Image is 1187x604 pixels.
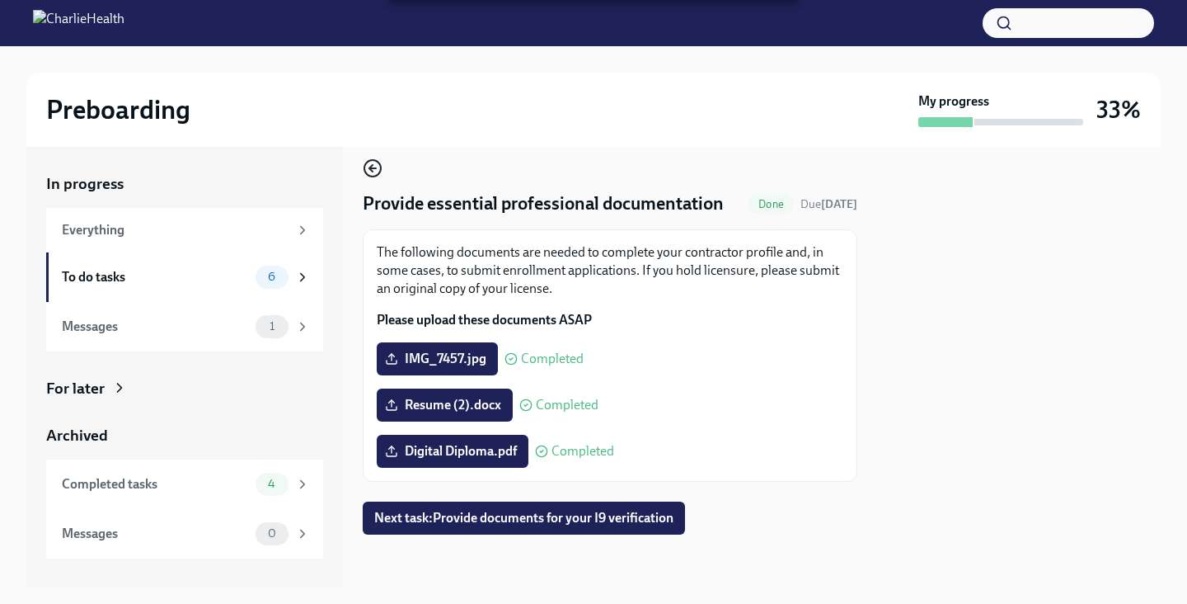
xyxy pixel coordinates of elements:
[46,460,323,509] a: Completed tasks4
[918,92,989,111] strong: My progress
[62,268,249,286] div: To do tasks
[377,243,843,298] p: The following documents are needed to complete your contractor profile and, in some cases, to sub...
[374,510,673,526] span: Next task : Provide documents for your I9 verification
[388,351,486,367] span: IMG_7457.jpg
[800,197,857,211] span: Due
[388,443,517,460] span: Digital Diploma.pdf
[46,93,190,126] h2: Preboarding
[1096,95,1141,125] h3: 33%
[258,527,286,540] span: 0
[46,173,323,195] a: In progress
[260,320,284,333] span: 1
[258,478,285,490] span: 4
[62,221,289,239] div: Everything
[377,312,592,328] strong: Please upload these documents ASAP
[377,389,513,422] label: Resume (2).docx
[800,196,857,212] span: September 3rd, 2025 09:00
[46,302,323,352] a: Messages1
[377,342,498,375] label: IMG_7457.jpg
[33,10,124,36] img: CharlieHealth
[521,352,584,366] span: Completed
[536,399,598,412] span: Completed
[46,208,323,252] a: Everything
[62,525,249,543] div: Messages
[62,475,249,493] div: Completed tasks
[821,197,857,211] strong: [DATE]
[62,318,249,336] div: Messages
[388,397,501,413] span: Resume (2).docx
[46,425,323,446] a: Archived
[363,191,724,216] h4: Provide essential professional documentation
[46,378,105,399] div: For later
[551,445,614,458] span: Completed
[748,198,794,210] span: Done
[46,252,323,302] a: To do tasks6
[258,271,285,283] span: 6
[363,502,685,535] button: Next task:Provide documents for your I9 verification
[46,378,323,399] a: For later
[46,509,323,559] a: Messages0
[377,435,528,468] label: Digital Diploma.pdf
